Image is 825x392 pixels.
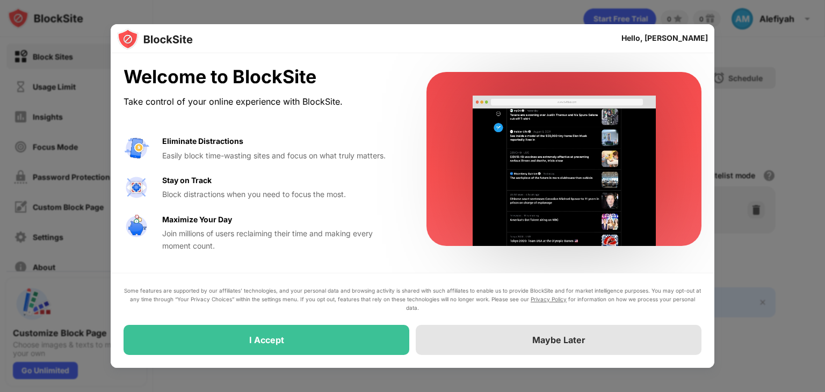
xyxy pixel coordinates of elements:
[124,175,149,200] img: value-focus.svg
[162,150,401,162] div: Easily block time-wasting sites and focus on what truly matters.
[124,286,701,312] div: Some features are supported by our affiliates’ technologies, and your personal data and browsing ...
[162,175,212,186] div: Stay on Track
[162,135,243,147] div: Eliminate Distractions
[249,335,284,345] div: I Accept
[124,135,149,161] img: value-avoid-distractions.svg
[532,335,585,345] div: Maybe Later
[162,188,401,200] div: Block distractions when you need to focus the most.
[117,28,193,50] img: logo-blocksite.svg
[162,214,232,226] div: Maximize Your Day
[531,296,567,302] a: Privacy Policy
[124,214,149,239] img: value-safe-time.svg
[162,228,401,252] div: Join millions of users reclaiming their time and making every moment count.
[621,34,708,42] div: Hello, [PERSON_NAME]
[124,66,401,88] div: Welcome to BlockSite
[124,94,401,110] div: Take control of your online experience with BlockSite.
